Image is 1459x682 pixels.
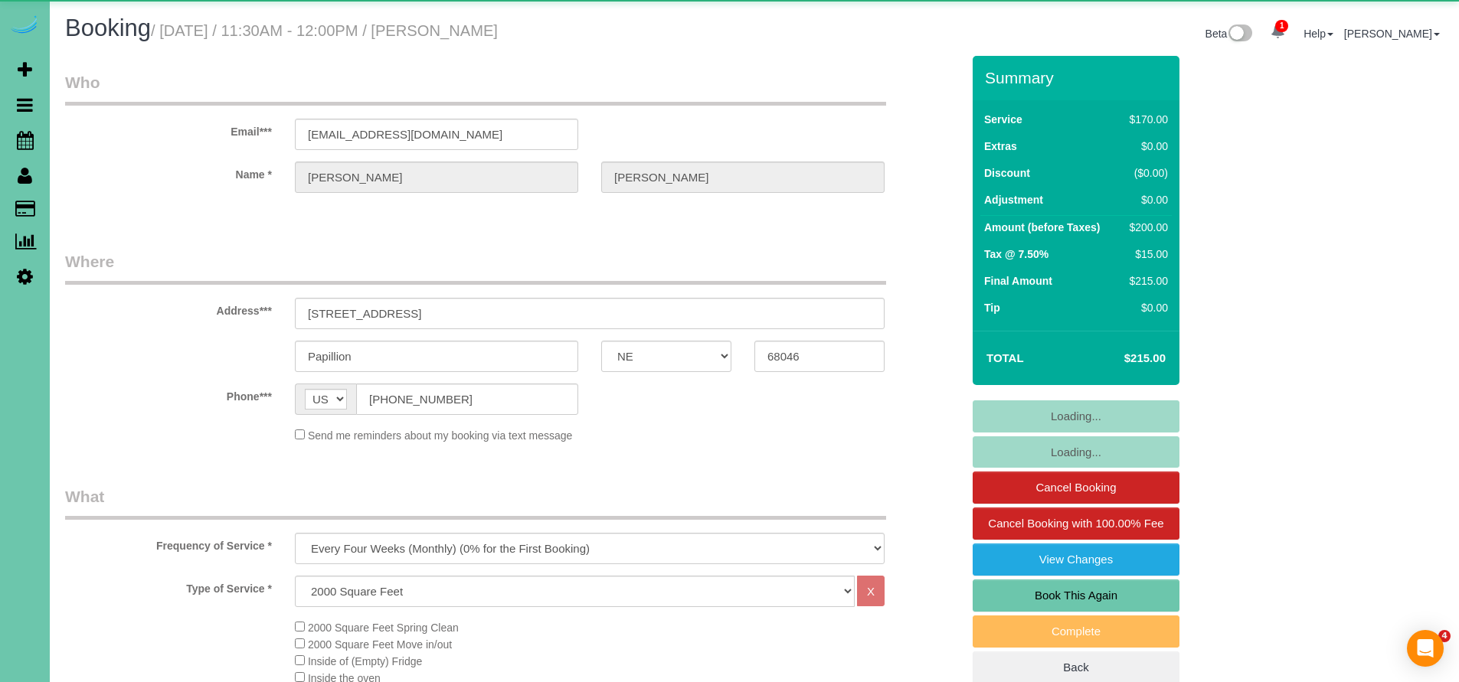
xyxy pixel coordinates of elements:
[973,472,1179,504] a: Cancel Booking
[984,220,1100,235] label: Amount (before Taxes)
[308,655,422,667] span: Inside of (Empty) Fridge
[65,485,886,520] legend: What
[1263,15,1293,49] a: 1
[1438,630,1451,642] span: 4
[1205,28,1253,40] a: Beta
[1124,246,1168,262] div: $15.00
[65,250,886,285] legend: Where
[984,139,1017,154] label: Extras
[151,22,498,39] small: / [DATE] / 11:30AM - 12:00PM / [PERSON_NAME]
[54,533,283,553] label: Frequency of Service *
[984,165,1030,181] label: Discount
[1124,139,1168,154] div: $0.00
[984,192,1043,207] label: Adjustment
[54,162,283,182] label: Name *
[1124,300,1168,315] div: $0.00
[1124,220,1168,235] div: $200.00
[1407,630,1444,667] div: Open Intercom Messenger
[1344,28,1440,40] a: [PERSON_NAME]
[1124,192,1168,207] div: $0.00
[986,351,1024,364] strong: Total
[1275,20,1288,32] span: 1
[985,69,1172,86] h3: Summary
[973,579,1179,612] a: Book This Again
[1078,352,1166,365] h4: $215.00
[54,576,283,596] label: Type of Service *
[1124,273,1168,289] div: $215.00
[988,517,1163,530] span: Cancel Booking with 100.00% Fee
[973,543,1179,576] a: View Changes
[65,15,151,41] span: Booking
[1124,112,1168,127] div: $170.00
[308,429,573,442] span: Send me reminders about my booking via text message
[973,507,1179,540] a: Cancel Booking with 100.00% Fee
[65,71,886,106] legend: Who
[984,300,1000,315] label: Tip
[984,246,1048,262] label: Tax @ 7.50%
[308,622,459,634] span: 2000 Square Feet Spring Clean
[9,15,40,37] img: Automaid Logo
[1304,28,1333,40] a: Help
[984,273,1052,289] label: Final Amount
[1227,24,1252,44] img: New interface
[1124,165,1168,181] div: ($0.00)
[984,112,1022,127] label: Service
[308,638,452,651] span: 2000 Square Feet Move in/out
